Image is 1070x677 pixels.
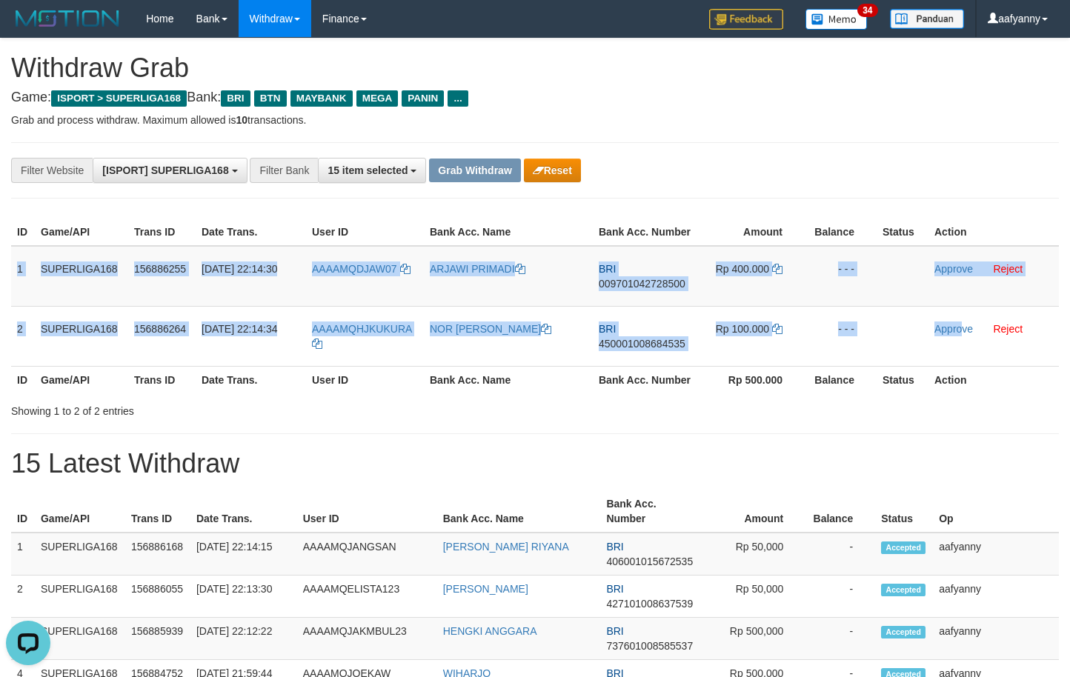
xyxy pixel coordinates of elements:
a: AAAAMQHJKUKURA [312,323,412,350]
td: AAAAMQJAKMBUL23 [297,618,437,660]
div: Filter Bank [250,158,318,183]
td: AAAAMQJANGSAN [297,533,437,576]
th: Game/API [35,366,128,393]
td: Rp 50,000 [701,576,805,618]
img: panduan.png [890,9,964,29]
a: [PERSON_NAME] [443,583,528,595]
th: Trans ID [125,490,190,533]
th: Trans ID [128,219,196,246]
h4: Game: Bank: [11,90,1059,105]
th: Status [875,490,933,533]
th: User ID [306,219,424,246]
th: Op [933,490,1059,533]
span: Copy 009701042728500 to clipboard [599,278,685,290]
span: 156886255 [134,263,186,275]
span: [DATE] 22:14:30 [202,263,277,275]
td: 1 [11,533,35,576]
span: Copy 427101008637539 to clipboard [606,598,693,610]
div: Showing 1 to 2 of 2 entries [11,398,435,418]
th: Balance [805,490,875,533]
th: Bank Acc. Name [424,219,593,246]
a: Reject [993,263,1023,275]
span: Copy 406001015672535 to clipboard [606,556,693,567]
td: SUPERLIGA168 [35,306,128,366]
a: Copy 100000 to clipboard [772,323,782,335]
a: [PERSON_NAME] RIYANA [443,541,569,553]
td: SUPERLIGA168 [35,618,125,660]
td: [DATE] 22:12:22 [190,618,297,660]
a: Copy 400000 to clipboard [772,263,782,275]
button: Grab Withdraw [429,159,520,182]
a: HENGKI ANGGARA [443,625,537,637]
h1: Withdraw Grab [11,53,1059,83]
td: - - - [805,246,877,307]
a: Approve [934,263,973,275]
a: ARJAWI PRIMADI [430,263,525,275]
th: Balance [805,366,877,393]
th: Balance [805,219,877,246]
span: Accepted [881,541,926,554]
th: Game/API [35,219,128,246]
span: Copy 450001008684535 to clipboard [599,338,685,350]
td: Rp 500,000 [701,618,805,660]
span: ISPORT > SUPERLIGA168 [51,90,187,107]
td: 2 [11,306,35,366]
td: [DATE] 22:13:30 [190,576,297,618]
td: - - - [805,306,877,366]
h1: 15 Latest Withdraw [11,449,1059,478]
span: [DATE] 22:14:34 [202,323,277,335]
a: Approve [934,323,973,335]
td: 2 [11,576,35,618]
th: ID [11,366,35,393]
span: Copy 737601008585537 to clipboard [606,640,693,652]
img: Feedback.jpg [709,9,783,30]
span: MEGA [356,90,399,107]
td: SUPERLIGA168 [35,246,128,307]
th: Status [877,366,928,393]
span: MAYBANK [290,90,353,107]
img: MOTION_logo.png [11,7,124,30]
span: BRI [599,323,616,335]
th: Amount [697,219,805,246]
img: Button%20Memo.svg [805,9,868,30]
td: - [805,576,875,618]
th: Bank Acc. Number [593,219,697,246]
span: Accepted [881,584,926,596]
th: Game/API [35,490,125,533]
td: 1 [11,246,35,307]
p: Grab and process withdraw. Maximum allowed is transactions. [11,113,1059,127]
th: Bank Acc. Name [424,366,593,393]
a: NOR [PERSON_NAME] [430,323,551,335]
span: BRI [599,263,616,275]
span: Rp 400.000 [716,263,769,275]
th: Date Trans. [190,490,297,533]
span: Rp 100.000 [716,323,769,335]
td: aafyanny [933,533,1059,576]
span: PANIN [402,90,444,107]
span: ... [448,90,468,107]
span: AAAAMQHJKUKURA [312,323,412,335]
span: Accepted [881,626,926,638]
td: SUPERLIGA168 [35,533,125,576]
td: - [805,618,875,660]
th: Bank Acc. Number [600,490,701,533]
th: Date Trans. [196,366,306,393]
th: ID [11,219,35,246]
th: Bank Acc. Number [593,366,697,393]
span: 15 item selected [328,164,408,176]
span: 156886264 [134,323,186,335]
th: Rp 500.000 [697,366,805,393]
th: User ID [297,490,437,533]
span: BRI [606,583,623,595]
td: 156886055 [125,576,190,618]
td: aafyanny [933,618,1059,660]
th: Date Trans. [196,219,306,246]
button: [ISPORT] SUPERLIGA168 [93,158,247,183]
th: Trans ID [128,366,196,393]
th: Action [928,219,1059,246]
span: BRI [606,625,623,637]
button: 15 item selected [318,158,426,183]
td: aafyanny [933,576,1059,618]
span: 34 [857,4,877,17]
td: - [805,533,875,576]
